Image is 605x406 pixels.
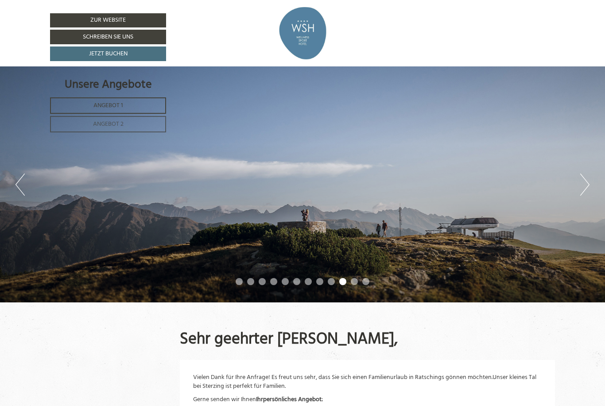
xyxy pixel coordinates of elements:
a: Jetzt buchen [50,46,166,61]
span: Unser kleines Tal bei Sterzing ist perfekt für Familien. [193,372,536,391]
span: Angebot 1 [93,101,123,111]
a: Schreiben Sie uns [50,30,166,44]
a: Zur Website [50,13,166,27]
span: Angebot 2 [93,119,124,129]
button: Previous [16,174,25,196]
h1: Sehr geehrter [PERSON_NAME], [180,331,398,349]
p: Vielen Dank für Ihre Anfrage! Es freut uns sehr, dass Sie sich einen Familienurlaub in Ratschings... [193,373,542,391]
strong: Ihr [256,394,263,405]
span: Gerne senden wir Ihnen [193,394,263,405]
span: persönliches Angebot: [263,394,323,405]
button: Next [580,174,589,196]
div: Unsere Angebote [50,77,166,93]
